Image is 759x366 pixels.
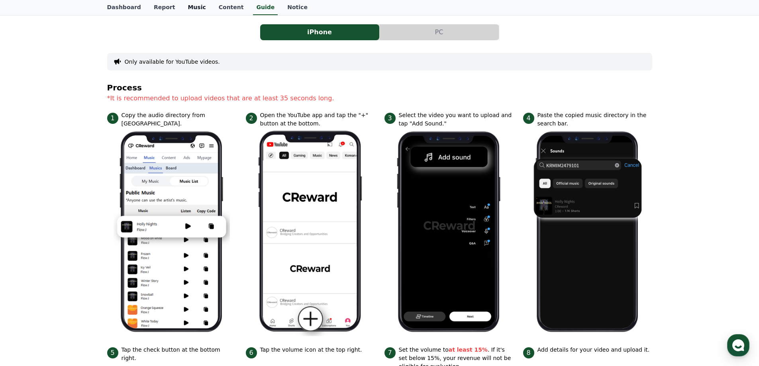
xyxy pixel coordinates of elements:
p: Paste the copied music directory in the search bar. [537,111,652,128]
span: Messages [66,265,90,271]
a: Settings [103,252,153,272]
span: 1 [107,113,118,124]
p: Tap the volume icon at the top right. [260,346,362,354]
img: 3.png [391,128,507,336]
span: 8 [523,347,534,358]
button: PC [380,24,499,40]
img: 1.png [114,128,230,336]
p: Tap the check button at the bottom right. [122,346,236,362]
button: iPhone [260,24,379,40]
span: Settings [118,264,137,271]
button: Only available for YouTube videos. [125,58,220,66]
span: 6 [246,347,257,358]
strong: at least 15% [449,346,488,353]
span: Home [20,264,34,271]
p: *It is recommended to upload videos that are at least 35 seconds long. [107,94,652,103]
p: Select the video you want to upload and tap "Add Sound." [399,111,514,128]
p: Open the YouTube app and tap the "+" button at the bottom. [260,111,375,128]
span: 3 [384,113,396,124]
span: 4 [523,113,534,124]
span: 2 [246,113,257,124]
a: iPhone [260,24,380,40]
p: Add details for your video and upload it. [537,346,650,354]
img: 2.png [252,128,369,336]
h4: Process [107,83,652,92]
img: 4.png [530,128,646,336]
span: 5 [107,347,118,358]
a: Messages [53,252,103,272]
span: 7 [384,347,396,358]
p: Copy the audio directory from [GEOGRAPHIC_DATA]. [122,111,236,128]
a: Home [2,252,53,272]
